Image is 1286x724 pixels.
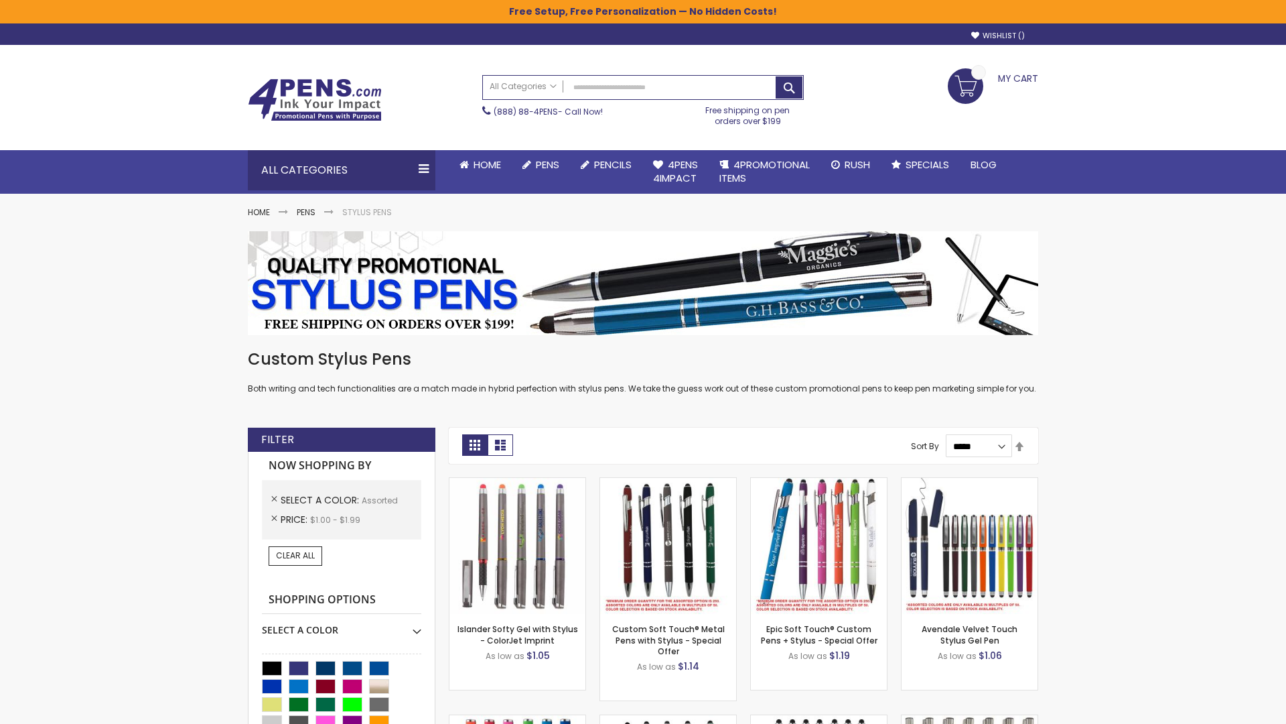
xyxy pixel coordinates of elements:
[637,661,676,672] span: As low as
[911,440,939,452] label: Sort By
[483,76,563,98] a: All Categories
[788,650,827,662] span: As low as
[486,650,524,662] span: As low as
[845,158,870,172] span: Rush
[960,150,1007,180] a: Blog
[600,478,736,614] img: Custom Soft Touch® Metal Pens with Stylus-Assorted
[979,649,1002,662] span: $1.06
[526,649,550,662] span: $1.05
[494,106,603,117] span: - Call Now!
[612,623,725,656] a: Custom Soft Touch® Metal Pens with Stylus - Special Offer
[902,478,1038,614] img: Avendale Velvet Touch Stylus Gel Pen-Assorted
[906,158,949,172] span: Specials
[362,495,398,506] span: Assorted
[248,349,1038,370] h1: Custom Stylus Pens
[570,150,642,180] a: Pencils
[881,150,960,180] a: Specials
[262,586,421,615] strong: Shopping Options
[678,660,699,673] span: $1.14
[457,623,578,646] a: Islander Softy Gel with Stylus - ColorJet Imprint
[751,478,887,614] img: 4P-MS8B-Assorted
[902,477,1038,489] a: Avendale Velvet Touch Stylus Gel Pen-Assorted
[971,31,1025,41] a: Wishlist
[594,158,632,172] span: Pencils
[449,477,585,489] a: Islander Softy Gel with Stylus - ColorJet Imprint-Assorted
[276,550,315,561] span: Clear All
[719,158,810,185] span: 4PROMOTIONAL ITEMS
[281,513,310,526] span: Price
[262,614,421,637] div: Select A Color
[297,206,315,218] a: Pens
[248,78,382,121] img: 4Pens Custom Pens and Promotional Products
[820,150,881,180] a: Rush
[269,546,322,565] a: Clear All
[248,206,270,218] a: Home
[449,150,512,180] a: Home
[709,150,820,194] a: 4PROMOTIONALITEMS
[494,106,558,117] a: (888) 88-4PENS
[642,150,709,194] a: 4Pens4impact
[248,349,1038,395] div: Both writing and tech functionalities are a match made in hybrid perfection with stylus pens. We ...
[600,477,736,489] a: Custom Soft Touch® Metal Pens with Stylus-Assorted
[462,434,488,456] strong: Grid
[248,231,1038,335] img: Stylus Pens
[938,650,977,662] span: As low as
[310,514,360,526] span: $1.00 - $1.99
[536,158,559,172] span: Pens
[342,206,392,218] strong: Stylus Pens
[922,623,1017,646] a: Avendale Velvet Touch Stylus Gel Pen
[751,477,887,489] a: 4P-MS8B-Assorted
[281,493,362,507] span: Select A Color
[761,623,877,646] a: Epic Soft Touch® Custom Pens + Stylus - Special Offer
[262,452,421,480] strong: Now Shopping by
[512,150,570,180] a: Pens
[971,158,997,172] span: Blog
[261,432,294,447] strong: Filter
[653,158,698,185] span: 4Pens 4impact
[248,150,435,190] div: All Categories
[829,649,850,662] span: $1.19
[449,478,585,614] img: Islander Softy Gel with Stylus - ColorJet Imprint-Assorted
[692,100,804,127] div: Free shipping on pen orders over $199
[474,158,501,172] span: Home
[490,81,557,92] span: All Categories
